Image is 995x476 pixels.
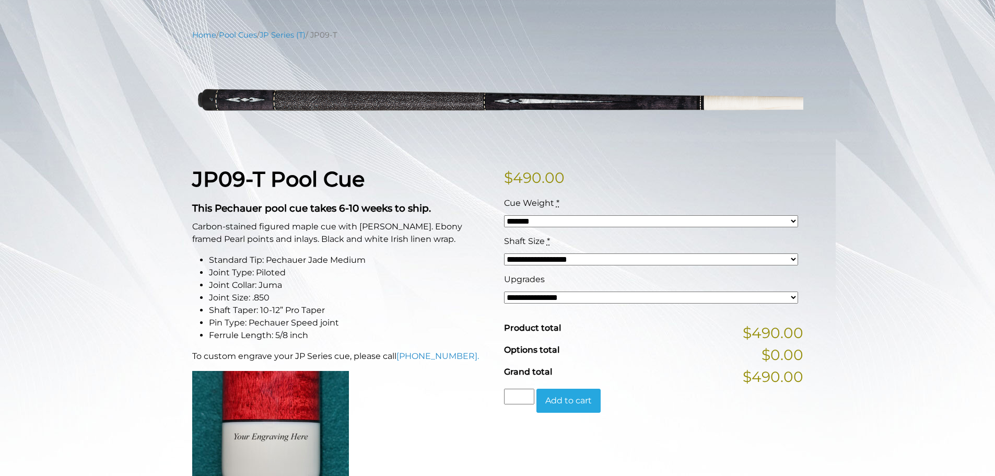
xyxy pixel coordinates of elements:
[504,367,552,377] span: Grand total
[209,304,491,317] li: Shaft Taper: 10-12” Pro Taper
[762,344,803,366] span: $0.00
[743,366,803,388] span: $490.00
[209,279,491,292] li: Joint Collar: Juma
[396,351,479,361] a: [PHONE_NUMBER].
[260,30,306,40] a: JP Series (T)
[504,274,545,284] span: Upgrades
[192,30,216,40] a: Home
[547,236,550,246] abbr: required
[743,322,803,344] span: $490.00
[192,29,803,41] nav: Breadcrumb
[219,30,257,40] a: Pool Cues
[192,166,365,192] strong: JP09-T Pool Cue
[192,220,491,246] p: Carbon-stained figured maple cue with [PERSON_NAME]. Ebony framed Pearl points and inlays. Black ...
[209,292,491,304] li: Joint Size: .850
[209,329,491,342] li: Ferrule Length: 5/8 inch
[536,389,601,413] button: Add to cart
[209,254,491,266] li: Standard Tip: Pechauer Jade Medium
[192,350,491,363] p: To custom engrave your JP Series cue, please call
[556,198,559,208] abbr: required
[504,198,554,208] span: Cue Weight
[192,202,431,214] strong: This Pechauer pool cue takes 6-10 weeks to ship.
[504,323,561,333] span: Product total
[504,345,559,355] span: Options total
[504,389,534,404] input: Product quantity
[504,236,545,246] span: Shaft Size
[504,169,565,187] bdi: 490.00
[504,169,513,187] span: $
[192,49,803,150] img: jp09-T.png
[209,266,491,279] li: Joint Type: Piloted
[209,317,491,329] li: Pin Type: Pechauer Speed joint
